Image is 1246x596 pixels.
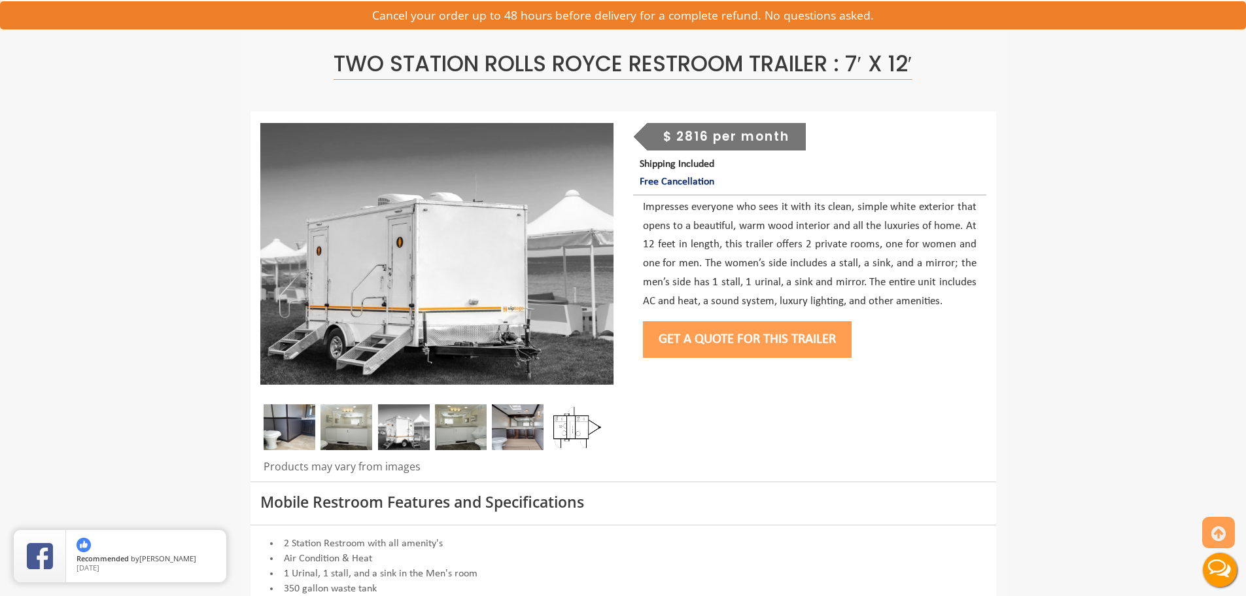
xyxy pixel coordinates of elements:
span: by [77,555,216,564]
span: [PERSON_NAME] [139,553,196,563]
img: A close view of inside of a station with a stall, mirror and cabinets [264,404,315,450]
p: Shipping Included [640,156,986,191]
h3: Mobile Restroom Features and Specifications [260,494,986,510]
img: Gel 2 station 03 [435,404,487,450]
span: [DATE] [77,563,99,572]
span: Free Cancellation [640,177,714,187]
div: Products may vary from images [260,459,614,482]
button: Live Chat [1194,544,1246,596]
li: 1 Urinal, 1 stall, and a sink in the Men's room [260,567,986,582]
img: A mini restroom trailer with two separate stations and separate doors for males and females [378,404,430,450]
div: $ 2816 per month [647,123,806,150]
img: Floor Plan of 2 station restroom with sink and toilet [549,404,601,450]
button: Get a Quote for this Trailer [643,321,852,358]
span: Recommended [77,553,129,563]
img: Side view of two station restroom trailer with separate doors for males and females [260,123,614,385]
img: thumbs up icon [77,538,91,552]
li: 2 Station Restroom with all amenity's [260,536,986,552]
img: Review Rating [27,543,53,569]
span: Two Station Rolls Royce Restroom Trailer : 7′ x 12′ [334,48,912,80]
p: Impresses everyone who sees it with its clean, simple white exterior that opens to a beautiful, w... [643,198,977,311]
a: Get a Quote for this Trailer [643,332,852,346]
img: Gel 2 station 02 [320,404,372,450]
img: A close view of inside of a station with a stall, mirror and cabinets [492,404,544,450]
li: Air Condition & Heat [260,552,986,567]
